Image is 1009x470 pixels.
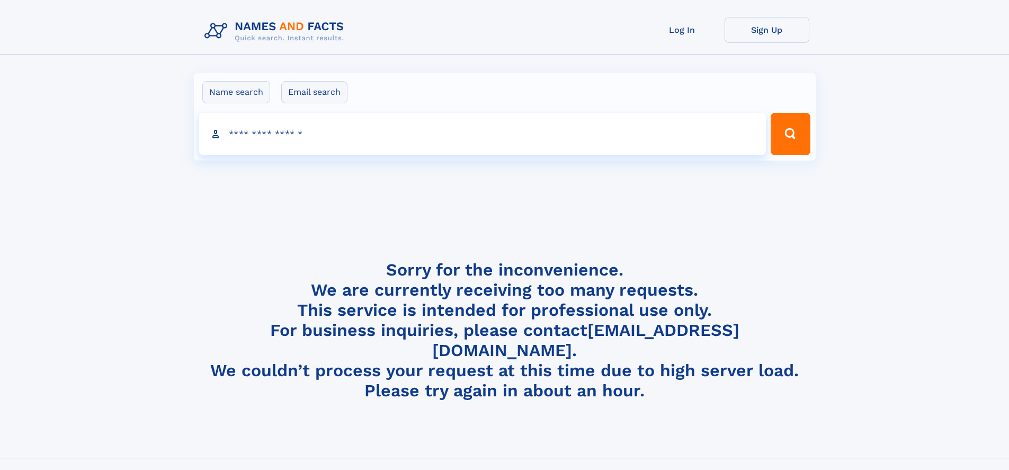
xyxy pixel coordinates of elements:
[199,113,766,155] input: search input
[640,17,725,43] a: Log In
[432,320,739,360] a: [EMAIL_ADDRESS][DOMAIN_NAME]
[202,81,270,103] label: Name search
[771,113,810,155] button: Search Button
[200,17,353,46] img: Logo Names and Facts
[281,81,347,103] label: Email search
[725,17,809,43] a: Sign Up
[200,260,809,401] h4: Sorry for the inconvenience. We are currently receiving too many requests. This service is intend...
